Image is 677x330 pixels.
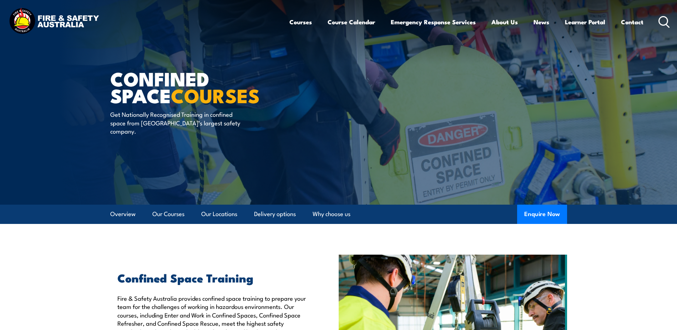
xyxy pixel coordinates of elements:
a: Courses [289,12,312,31]
a: Learner Portal [565,12,605,31]
button: Enquire Now [517,205,567,224]
a: Course Calendar [328,12,375,31]
a: Overview [110,205,136,224]
a: Our Locations [201,205,237,224]
h1: Confined Space [110,70,287,103]
a: Why choose us [313,205,350,224]
a: Emergency Response Services [391,12,476,31]
a: Delivery options [254,205,296,224]
h2: Confined Space Training [117,272,306,282]
a: Contact [621,12,643,31]
strong: COURSES [171,80,260,110]
a: Our Courses [152,205,185,224]
a: About Us [491,12,518,31]
p: Get Nationally Recognised Training in confined space from [GEOGRAPHIC_DATA]’s largest safety comp... [110,110,241,135]
a: News [534,12,549,31]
